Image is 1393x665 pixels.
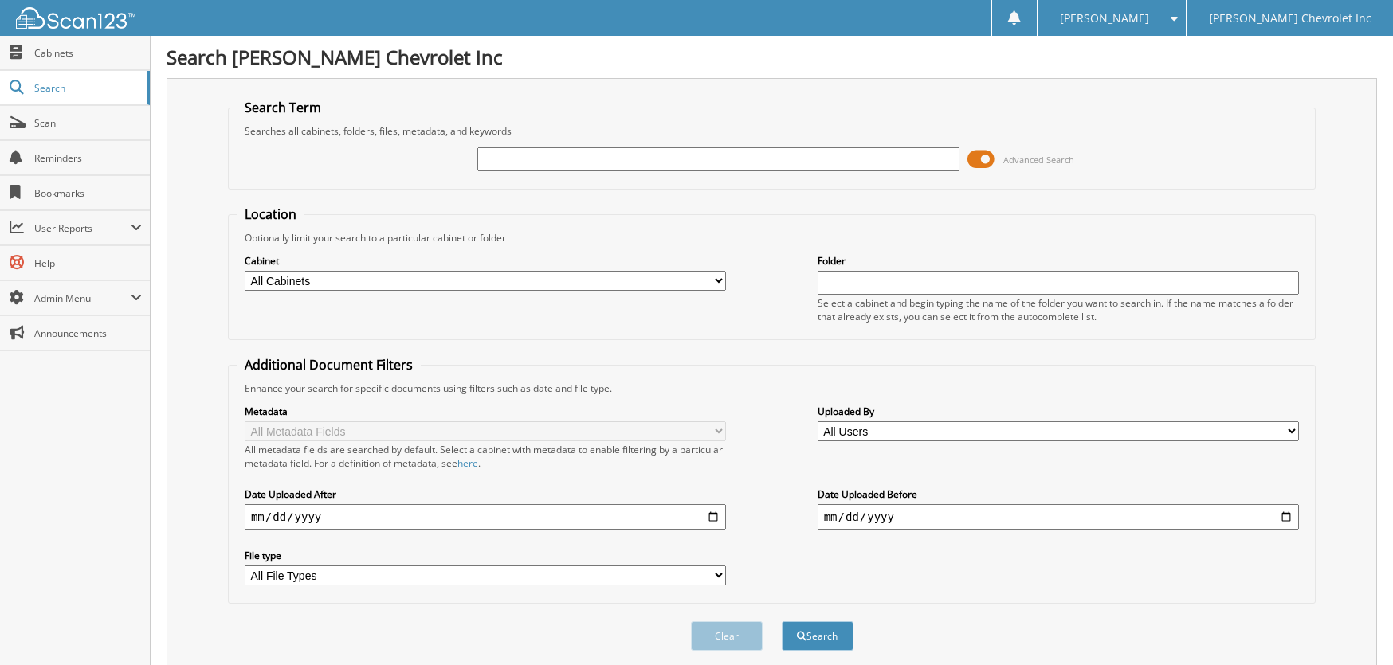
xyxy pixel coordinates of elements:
[167,44,1377,70] h1: Search [PERSON_NAME] Chevrolet Inc
[237,231,1307,244] div: Optionally limit your search to a particular cabinet or folder
[782,621,853,651] button: Search
[691,621,763,651] button: Clear
[16,7,135,29] img: scan123-logo-white.svg
[34,221,131,235] span: User Reports
[34,116,142,130] span: Scan
[245,549,726,562] label: File type
[34,46,142,60] span: Cabinets
[818,487,1299,501] label: Date Uploaded Before
[34,151,142,165] span: Reminders
[34,291,131,305] span: Admin Menu
[1060,14,1149,23] span: [PERSON_NAME]
[34,327,142,340] span: Announcements
[457,456,478,470] a: here
[818,405,1299,418] label: Uploaded By
[237,99,329,116] legend: Search Term
[34,186,142,200] span: Bookmarks
[1003,154,1074,166] span: Advanced Search
[245,405,726,418] label: Metadata
[245,443,726,470] div: All metadata fields are searched by default. Select a cabinet with metadata to enable filtering b...
[237,124,1307,138] div: Searches all cabinets, folders, files, metadata, and keywords
[818,254,1299,268] label: Folder
[237,205,304,223] legend: Location
[237,356,421,374] legend: Additional Document Filters
[245,254,726,268] label: Cabinet
[34,256,142,270] span: Help
[237,381,1307,395] div: Enhance your search for specific documents using filters such as date and file type.
[818,504,1299,530] input: end
[34,81,139,95] span: Search
[818,296,1299,323] div: Select a cabinet and begin typing the name of the folder you want to search in. If the name match...
[245,504,726,530] input: start
[245,487,726,501] label: Date Uploaded After
[1209,14,1371,23] span: [PERSON_NAME] Chevrolet Inc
